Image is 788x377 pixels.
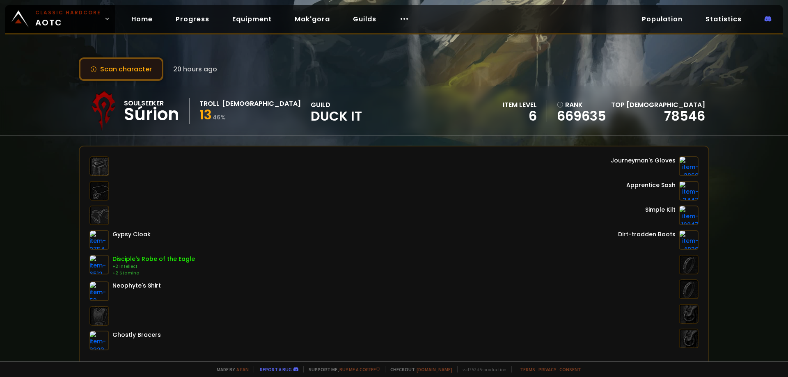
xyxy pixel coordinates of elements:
span: v. d752d5 - production [457,366,506,372]
img: item-3323 [89,331,109,350]
div: Journeyman's Gloves [611,156,676,165]
div: Dirt-trodden Boots [618,230,676,239]
div: +2 Intellect [112,263,195,270]
span: AOTC [35,9,101,29]
div: rank [557,100,606,110]
img: item-3442 [679,181,699,201]
span: Checkout [385,366,452,372]
button: Scan character [79,57,163,81]
a: Mak'gora [288,11,337,27]
div: Súrion [124,108,179,121]
a: a fan [236,366,249,372]
a: Privacy [538,366,556,372]
img: item-9754 [89,230,109,250]
span: Made by [212,366,249,372]
div: [DEMOGRAPHIC_DATA] [222,98,301,109]
div: Apprentice Sash [626,181,676,190]
span: 13 [199,105,212,124]
a: Guilds [346,11,383,27]
a: [DOMAIN_NAME] [417,366,452,372]
div: 6 [503,110,537,122]
small: 46 % [213,113,226,121]
a: 669635 [557,110,606,122]
span: Duck It [311,110,362,122]
a: Report a bug [260,366,292,372]
small: Classic Hardcore [35,9,101,16]
span: 20 hours ago [173,64,217,74]
div: Top [611,100,705,110]
div: +2 Stamina [112,270,195,276]
img: item-10047 [679,206,699,225]
img: item-4936 [679,230,699,250]
div: item level [503,100,537,110]
img: item-53 [89,281,109,301]
a: Terms [520,366,535,372]
a: Statistics [699,11,748,27]
div: guild [311,100,362,122]
a: Home [125,11,159,27]
div: Ghostly Bracers [112,331,161,339]
div: Soulseeker [124,98,179,108]
span: Support me, [303,366,380,372]
div: Neophyte's Shirt [112,281,161,290]
a: Equipment [226,11,278,27]
img: item-2960 [679,156,699,176]
img: item-6512 [89,255,109,274]
a: Consent [559,366,581,372]
a: 78546 [664,107,705,125]
a: Population [635,11,689,27]
a: Buy me a coffee [339,366,380,372]
div: Gypsy Cloak [112,230,151,239]
div: Disciple's Robe of the Eagle [112,255,195,263]
div: Troll [199,98,220,109]
a: Progress [169,11,216,27]
span: [DEMOGRAPHIC_DATA] [626,100,705,110]
div: Simple Kilt [645,206,676,214]
a: Classic HardcoreAOTC [5,5,115,33]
